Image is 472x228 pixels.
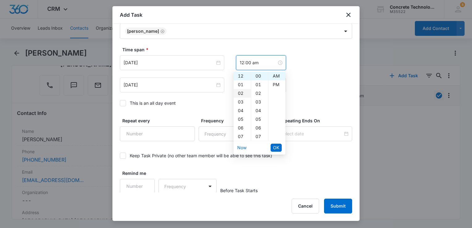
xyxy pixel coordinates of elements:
[281,130,343,137] input: Select date
[251,115,268,124] div: 05
[292,199,319,213] button: Cancel
[234,72,251,80] div: 12
[251,124,268,132] div: 06
[234,89,251,98] div: 02
[220,187,258,194] span: Before Task Starts
[251,80,268,89] div: 01
[280,117,355,124] label: Repeating Ends On
[122,117,197,124] label: Repeat every
[251,89,268,98] div: 02
[234,106,251,115] div: 04
[234,115,251,124] div: 05
[120,11,142,19] h1: Add Task
[251,98,268,106] div: 03
[122,46,355,53] label: Time span
[251,132,268,141] div: 07
[345,11,352,19] button: close
[130,100,176,106] div: This is an all day event
[120,126,195,141] input: Number
[124,82,215,88] input: Sep 15, 2025
[130,152,272,159] div: Keep Task Private (no other team member will be able to see this task)
[122,170,157,176] label: Remind me
[273,144,279,151] span: OK
[159,29,165,33] div: Remove Larry Cutsinger
[120,179,155,194] input: Number
[201,117,276,124] label: Frequency
[268,72,285,80] div: AM
[234,98,251,106] div: 03
[234,132,251,141] div: 07
[324,199,352,213] button: Submit
[234,80,251,89] div: 01
[240,59,277,66] input: 12:00 am
[268,80,285,89] div: PM
[127,29,159,33] div: [PERSON_NAME]
[234,124,251,132] div: 06
[271,144,282,152] button: OK
[251,72,268,80] div: 00
[237,145,247,150] a: Now
[251,106,268,115] div: 04
[124,59,215,66] input: Sep 15, 2025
